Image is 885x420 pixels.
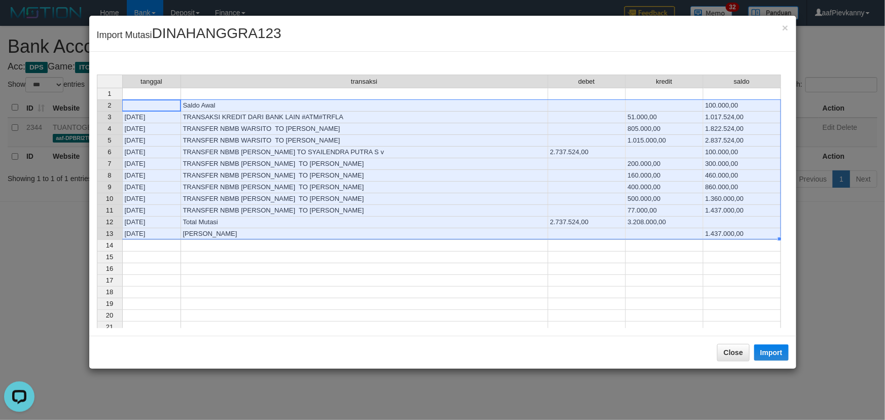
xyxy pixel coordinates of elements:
td: 1.017.524,00 [703,112,781,123]
td: 100.000,00 [703,100,781,112]
span: debet [578,78,595,85]
span: 12 [106,218,113,226]
span: 16 [106,265,113,272]
span: 11 [106,206,113,214]
td: 2.737.524,00 [548,147,626,158]
span: 2 [108,101,111,109]
span: saldo [734,78,750,85]
span: 10 [106,195,113,202]
td: TRANSFER NBMB [PERSON_NAME] TO [PERSON_NAME] [181,205,548,217]
span: 17 [106,276,113,284]
td: 860.000,00 [703,182,781,193]
td: [DATE] [122,123,181,135]
span: 1 [108,90,111,97]
td: Total Mutasi [181,217,548,228]
td: TRANSFER NBMB [PERSON_NAME] TO [PERSON_NAME] [181,158,548,170]
td: 1.015.000,00 [626,135,703,147]
td: 400.000,00 [626,182,703,193]
td: 77.000,00 [626,205,703,217]
td: [DATE] [122,147,181,158]
td: 1.437.000,00 [703,228,781,240]
td: TRANSFER NBMB [PERSON_NAME] TO [PERSON_NAME] [181,193,548,205]
td: 100.000,00 [703,147,781,158]
td: [DATE] [122,193,181,205]
button: Import [754,344,789,361]
td: [DATE] [122,228,181,240]
td: TRANSFER NBMB [PERSON_NAME] TO SYAILENDRA PUTRA S v [181,147,548,158]
span: × [782,22,788,33]
span: 7 [108,160,111,167]
span: 19 [106,300,113,307]
td: 160.000,00 [626,170,703,182]
span: 9 [108,183,111,191]
span: tanggal [140,78,162,85]
td: [DATE] [122,158,181,170]
td: [DATE] [122,217,181,228]
td: TRANSFER NBMB WARSITO TO [PERSON_NAME] [181,123,548,135]
td: 805.000,00 [626,123,703,135]
span: 15 [106,253,113,261]
span: 6 [108,148,111,156]
span: 8 [108,171,111,179]
th: Select whole grid [97,75,122,88]
td: [DATE] [122,205,181,217]
td: 3.208.000,00 [626,217,703,228]
span: 20 [106,311,113,319]
td: Saldo Awal [181,100,548,112]
td: 1.360.000,00 [703,193,781,205]
td: 460.000,00 [703,170,781,182]
td: TRANSFER NBMB [PERSON_NAME] TO [PERSON_NAME] [181,170,548,182]
span: 18 [106,288,113,296]
span: 13 [106,230,113,237]
button: Open LiveChat chat widget [4,4,34,34]
td: 1.437.000,00 [703,205,781,217]
td: [PERSON_NAME] [181,228,548,240]
td: 2.837.524,00 [703,135,781,147]
span: transaksi [351,78,377,85]
span: Import Mutasi [97,30,281,40]
td: [DATE] [122,182,181,193]
td: [DATE] [122,170,181,182]
span: DINAHANGGRA123 [152,25,281,41]
td: TRANSAKSI KREDIT DARI BANK LAIN #ATM#TRFLA [181,112,548,123]
span: 4 [108,125,111,132]
span: 5 [108,136,111,144]
td: 2.737.524,00 [548,217,626,228]
td: [DATE] [122,112,181,123]
td: 1.822.524,00 [703,123,781,135]
span: 14 [106,241,113,249]
td: TRANSFER NBMB [PERSON_NAME] TO [PERSON_NAME] [181,182,548,193]
td: 300.000,00 [703,158,781,170]
span: 21 [106,323,113,331]
td: 51.000,00 [626,112,703,123]
span: kredit [656,78,672,85]
td: 500.000,00 [626,193,703,205]
span: 3 [108,113,111,121]
td: TRANSFER NBMB WARSITO TO [PERSON_NAME] [181,135,548,147]
button: Close [717,344,750,361]
td: 200.000,00 [626,158,703,170]
button: Close [782,22,788,33]
td: [DATE] [122,135,181,147]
